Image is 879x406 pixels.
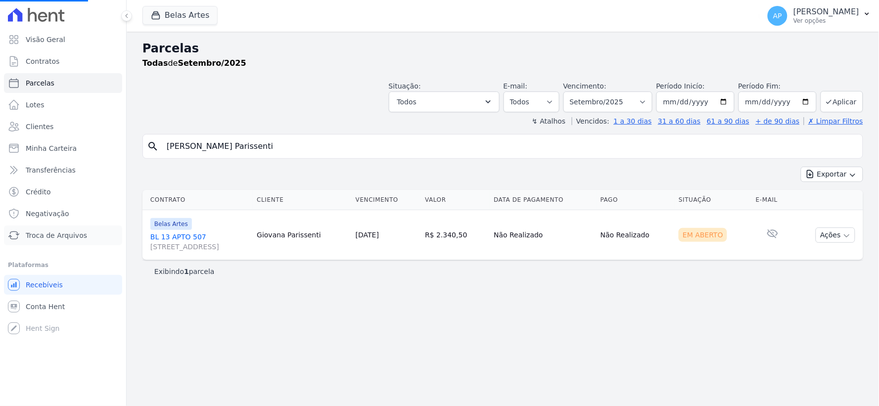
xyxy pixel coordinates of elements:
span: Conta Hent [26,302,65,312]
label: Período Inicío: [656,82,705,90]
span: Contratos [26,56,59,66]
th: Vencimento [352,190,421,210]
label: E-mail: [504,82,528,90]
a: Recebíveis [4,275,122,295]
label: Vencidos: [572,117,609,125]
i: search [147,140,159,152]
span: Todos [397,96,416,108]
a: 61 a 90 dias [707,117,749,125]
button: Aplicar [821,91,863,112]
button: Exportar [801,167,863,182]
th: Data de Pagamento [490,190,597,210]
a: Minha Carteira [4,138,122,158]
p: [PERSON_NAME] [793,7,859,17]
div: Em Aberto [679,228,727,242]
p: Exibindo parcela [154,267,215,276]
h2: Parcelas [142,40,863,57]
span: Visão Geral [26,35,65,45]
th: Pago [597,190,675,210]
a: Crédito [4,182,122,202]
a: 1 a 30 dias [614,117,652,125]
button: AP [PERSON_NAME] Ver opções [760,2,879,30]
button: Todos [389,91,500,112]
button: Ações [816,227,855,243]
strong: Setembro/2025 [178,58,246,68]
span: Minha Carteira [26,143,77,153]
label: Vencimento: [563,82,606,90]
th: Contrato [142,190,253,210]
a: Lotes [4,95,122,115]
p: de [142,57,246,69]
label: Situação: [389,82,421,90]
a: ✗ Limpar Filtros [804,117,863,125]
b: 1 [184,268,189,275]
a: + de 90 dias [756,117,800,125]
a: [DATE] [356,231,379,239]
span: Belas Artes [150,218,192,230]
a: 31 a 60 dias [658,117,700,125]
a: Clientes [4,117,122,136]
th: Situação [675,190,752,210]
div: Plataformas [8,259,118,271]
input: Buscar por nome do lote ou do cliente [161,136,859,156]
span: Troca de Arquivos [26,230,87,240]
span: Lotes [26,100,45,110]
span: Recebíveis [26,280,63,290]
span: Transferências [26,165,76,175]
a: BL 13 APTO 507[STREET_ADDRESS] [150,232,249,252]
td: Não Realizado [597,210,675,260]
label: ↯ Atalhos [532,117,565,125]
td: Não Realizado [490,210,597,260]
button: Belas Artes [142,6,218,25]
a: Parcelas [4,73,122,93]
a: Negativação [4,204,122,224]
td: R$ 2.340,50 [421,210,490,260]
span: Negativação [26,209,69,219]
a: Contratos [4,51,122,71]
td: Giovana Parissenti [253,210,352,260]
strong: Todas [142,58,168,68]
th: Valor [421,190,490,210]
span: Clientes [26,122,53,132]
span: Crédito [26,187,51,197]
span: Parcelas [26,78,54,88]
a: Troca de Arquivos [4,226,122,245]
a: Visão Geral [4,30,122,49]
th: E-mail [752,190,793,210]
p: Ver opções [793,17,859,25]
label: Período Fim: [739,81,817,91]
a: Conta Hent [4,297,122,316]
span: AP [773,12,782,19]
th: Cliente [253,190,352,210]
a: Transferências [4,160,122,180]
span: [STREET_ADDRESS] [150,242,249,252]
